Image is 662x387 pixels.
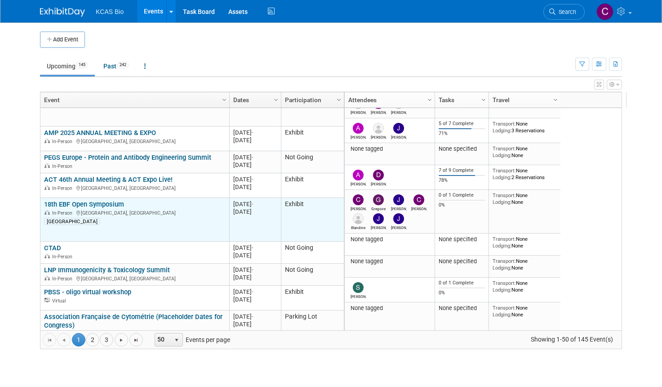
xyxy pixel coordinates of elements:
[97,58,136,75] a: Past242
[348,258,431,265] div: None tagged
[373,213,384,224] img: Jeff Goddard
[348,305,431,312] div: None tagged
[44,184,225,192] div: [GEOGRAPHIC_DATA], [GEOGRAPHIC_DATA]
[52,185,75,191] span: In-Person
[353,170,364,180] img: Adriane Csikos
[348,145,431,153] div: None tagged
[252,288,253,295] span: -
[252,176,253,183] span: -
[233,274,277,281] div: [DATE]
[353,213,364,224] img: Blandine Dumont
[44,153,211,162] a: PEGS Europe - Protein and Antibody Engineering Summit
[351,109,366,115] div: AMY MIZE
[46,337,53,344] span: Go to the first page
[439,145,485,153] div: None specified
[281,198,344,242] td: Exhibit
[252,313,253,320] span: -
[44,129,156,137] a: AMP 2025 ANNUAL MEETING & EXPO
[426,96,433,103] span: Column Settings
[281,126,344,151] td: Exhibit
[493,152,511,158] span: Lodging:
[233,183,277,191] div: [DATE]
[76,62,88,68] span: 145
[353,282,364,293] img: Sara Herrmann
[371,180,387,186] div: Derek McCartney
[439,92,483,108] a: Tasks
[52,254,75,260] span: In-Person
[155,333,170,346] span: 50
[439,202,485,208] div: 0%
[40,31,85,48] button: Add Event
[391,224,407,230] div: John Perkins
[44,298,50,302] img: Virtual Event
[391,109,407,115] div: Jonathan Mercier
[40,8,85,17] img: ExhibitDay
[281,173,344,198] td: Exhibit
[552,96,559,103] span: Column Settings
[233,208,277,216] div: [DATE]
[52,139,75,144] span: In-Person
[371,109,387,115] div: Breanna Fowler
[439,236,485,243] div: None specified
[281,286,344,310] td: Exhibit
[351,205,366,211] div: Charisse Fernandez
[96,8,124,15] span: KCAS Bio
[348,236,431,243] div: None tagged
[44,92,223,108] a: Event
[40,58,95,75] a: Upcoming145
[523,333,622,346] span: Showing 1-50 of 145 Event(s)
[173,337,180,344] span: select
[52,210,75,216] span: In-Person
[439,192,485,198] div: 0 of 1 Complete
[348,92,429,108] a: Attendees
[439,130,485,137] div: 71%
[551,92,561,106] a: Column Settings
[233,313,277,320] div: [DATE]
[44,137,225,145] div: [GEOGRAPHIC_DATA], [GEOGRAPHIC_DATA]
[44,210,50,215] img: In-Person Event
[493,192,516,198] span: Transport:
[351,134,366,139] div: Alex Covert
[439,167,485,174] div: 7 of 9 Complete
[334,92,344,106] a: Column Settings
[493,92,555,108] a: Travel
[439,280,485,286] div: 0 of 1 Complete
[353,194,364,205] img: Charisse Fernandez
[413,194,424,205] img: Christine BAIN
[493,305,557,318] div: None None
[439,290,485,296] div: 0%
[351,224,366,230] div: Blandine Dumont
[373,170,384,180] img: Derek McCartney
[233,252,277,259] div: [DATE]
[411,205,427,211] div: Christine BAIN
[391,205,407,211] div: Jason Hannah
[72,333,85,346] span: 1
[493,311,511,318] span: Lodging:
[493,265,511,271] span: Lodging:
[439,305,485,312] div: None specified
[129,333,143,346] a: Go to the last page
[252,201,253,207] span: -
[233,244,277,252] div: [DATE]
[44,200,124,208] a: 18th EBF Open Symposium
[233,129,277,136] div: [DATE]
[271,92,281,106] a: Column Settings
[493,167,557,180] div: None 2 Reservations
[493,127,511,134] span: Lodging:
[44,254,50,258] img: In-Person Event
[252,154,253,161] span: -
[439,121,485,127] div: 5 of 7 Complete
[44,175,173,184] a: ACT 46th Annual Meeting & ACT Expo Live!
[143,333,239,346] span: Events per page
[233,320,277,328] div: [DATE]
[493,258,516,264] span: Transport:
[233,92,275,108] a: Dates
[252,266,253,273] span: -
[52,276,75,282] span: In-Person
[493,243,511,249] span: Lodging:
[353,123,364,134] img: Alex Covert
[493,145,516,152] span: Transport:
[44,313,222,329] a: Association Française de Cytométrie (Placeholder Dates for Congress)
[44,266,170,274] a: LNP Immunogenicity & Toxicology Summit
[52,163,75,169] span: In-Person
